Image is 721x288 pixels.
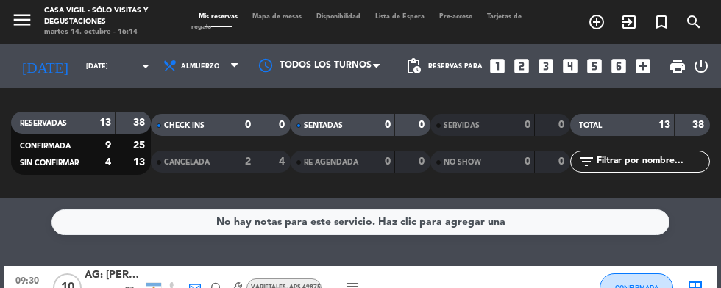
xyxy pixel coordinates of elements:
i: menu [11,9,33,31]
i: looks_5 [585,57,604,76]
strong: 13 [658,120,670,130]
span: NO SHOW [444,159,481,166]
div: Casa Vigil - SÓLO Visitas y Degustaciones [44,6,169,27]
div: LOG OUT [692,44,710,88]
i: looks_two [512,57,531,76]
i: add_circle_outline [588,13,605,31]
i: looks_3 [536,57,555,76]
strong: 13 [133,157,148,168]
strong: 0 [525,156,530,167]
span: TOTAL [579,122,602,129]
strong: 0 [385,120,391,130]
strong: 4 [279,156,288,167]
strong: 38 [692,120,707,130]
div: No hay notas para este servicio. Haz clic para agregar una [216,214,505,231]
strong: 25 [133,140,148,151]
i: power_settings_new [692,57,710,75]
span: Reservas para [428,62,483,71]
strong: 13 [99,118,111,128]
div: AG: [PERSON_NAME] CASONATTO X10/ SUNTRIP [85,267,143,284]
i: search [685,13,703,31]
span: RE AGENDADA [304,159,358,166]
strong: 9 [105,140,111,151]
strong: 0 [419,120,427,130]
input: Filtrar por nombre... [595,154,709,170]
div: martes 14. octubre - 16:14 [44,27,169,38]
strong: 0 [385,156,391,167]
i: exit_to_app [620,13,638,31]
i: add_box [633,57,653,76]
strong: 4 [105,157,111,168]
strong: 0 [558,120,567,130]
span: Mapa de mesas [245,13,309,20]
strong: 0 [525,120,530,130]
i: looks_one [488,57,507,76]
span: CHECK INS [164,122,205,129]
strong: 0 [279,120,288,130]
span: RESERVADAS [20,120,67,127]
strong: 38 [133,118,148,128]
span: SIN CONFIRMAR [20,159,79,167]
i: looks_6 [609,57,628,76]
strong: 0 [245,120,251,130]
span: Pre-acceso [432,13,480,20]
span: CANCELADA [164,159,210,166]
i: turned_in_not [653,13,670,31]
span: Lista de Espera [368,13,432,20]
strong: 2 [245,156,251,167]
span: 09:30 [9,271,46,288]
span: Mis reservas [191,13,245,20]
i: arrow_drop_down [137,57,154,75]
span: print [669,57,686,75]
i: filter_list [578,153,595,170]
span: SERVIDAS [444,122,480,129]
strong: 0 [419,156,427,167]
span: SENTADAS [304,122,343,129]
span: CONFIRMADA [20,143,71,150]
button: menu [11,9,33,35]
strong: 0 [558,156,567,167]
span: Disponibilidad [309,13,368,20]
span: pending_actions [405,57,422,75]
i: [DATE] [11,51,79,81]
span: Almuerzo [181,62,219,71]
i: looks_4 [561,57,580,76]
